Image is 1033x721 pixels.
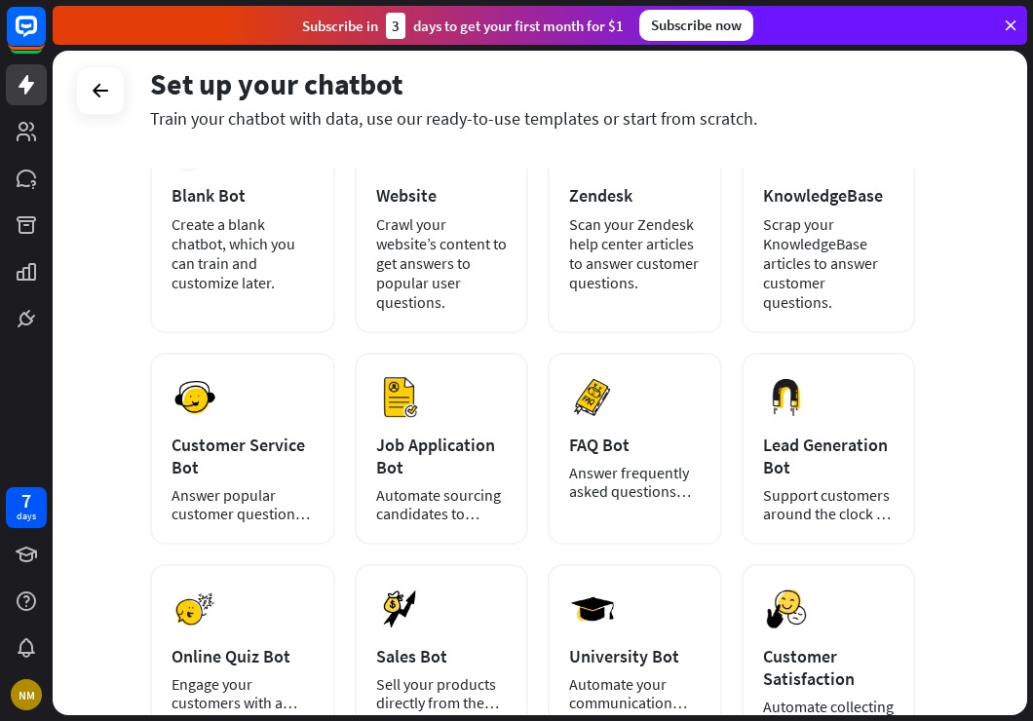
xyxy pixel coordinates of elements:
div: Scan your Zendesk help center articles to answer customer questions. [569,214,700,292]
div: Train your chatbot with data, use our ready-to-use templates or start from scratch. [150,107,915,130]
div: Answer frequently asked questions with a chatbot and save your time. [569,464,700,501]
div: University Bot [569,645,700,667]
div: FAQ Bot [569,434,700,456]
div: 7 [21,492,31,510]
div: Answer popular customer questions 24/7. [172,486,314,523]
div: Website [376,184,507,207]
div: Automate your communication and admission process. [569,675,700,712]
div: Crawl your website’s content to get answers to popular user questions. [376,214,507,312]
div: Set up your chatbot [150,65,915,102]
div: Customer Satisfaction [763,645,894,690]
div: 3 [386,13,405,39]
div: Engage your customers with a chatbot quiz tailored to your needs. [172,675,314,712]
div: Sales Bot [376,645,507,667]
div: Subscribe now [639,10,753,41]
div: Blank Bot [172,184,314,207]
div: Support customers around the clock to boost sales. [763,486,894,523]
div: Online Quiz Bot [172,645,314,667]
div: Lead Generation Bot [763,434,894,478]
div: Scrap your KnowledgeBase articles to answer customer questions. [763,214,894,312]
div: Automate sourcing candidates to speed up your hiring process. [376,486,507,523]
div: KnowledgeBase [763,184,894,207]
button: Open LiveChat chat widget [16,8,74,66]
div: NM [11,679,42,710]
div: days [17,510,36,523]
div: Create a blank chatbot, which you can train and customize later. [172,214,314,292]
div: Job Application Bot [376,434,507,478]
div: Subscribe in days to get your first month for $1 [302,13,624,39]
div: Zendesk [569,184,700,207]
div: Sell your products directly from the chat window [376,675,507,712]
div: Customer Service Bot [172,434,314,478]
a: 7 days [6,487,47,528]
